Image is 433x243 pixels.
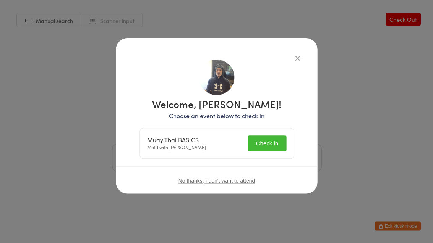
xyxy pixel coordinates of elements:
div: Mat 1 with [PERSON_NAME] [147,136,206,151]
h1: Welcome, [PERSON_NAME]! [139,99,294,109]
p: Choose an event below to check in [139,111,294,120]
div: Muay Thai BASICS [147,136,206,143]
img: image1736715420.png [199,60,234,95]
button: Check in [248,135,286,151]
button: No thanks, I don't want to attend [178,178,255,184]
